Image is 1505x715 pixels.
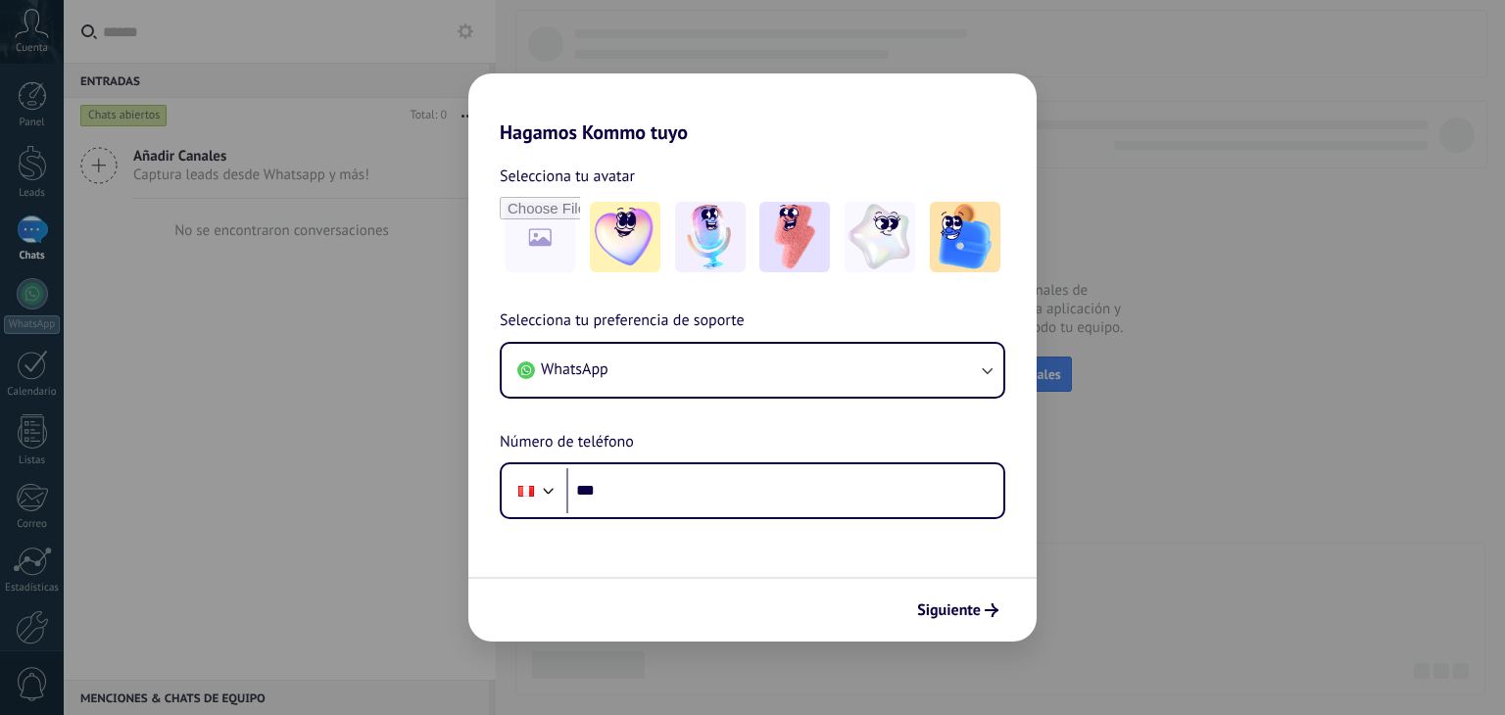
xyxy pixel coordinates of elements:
[917,603,981,617] span: Siguiente
[908,594,1007,627] button: Siguiente
[500,430,634,455] span: Número de teléfono
[759,202,830,272] img: -3.jpeg
[508,470,545,511] div: Peru: + 51
[675,202,746,272] img: -2.jpeg
[468,73,1037,144] h2: Hagamos Kommo tuyo
[590,202,660,272] img: -1.jpeg
[500,164,635,189] span: Selecciona tu avatar
[502,344,1003,397] button: WhatsApp
[541,359,608,379] span: WhatsApp
[500,309,745,334] span: Selecciona tu preferencia de soporte
[845,202,915,272] img: -4.jpeg
[930,202,1000,272] img: -5.jpeg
